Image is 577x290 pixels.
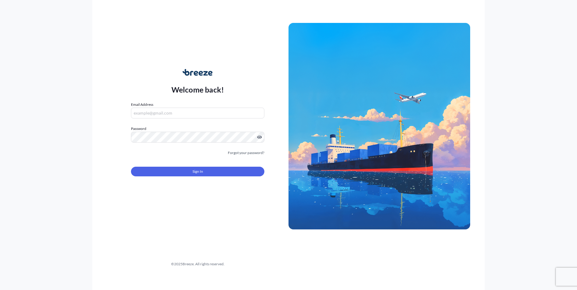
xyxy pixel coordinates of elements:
[131,102,153,108] label: Email Address
[193,169,203,175] span: Sign In
[171,85,224,94] p: Welcome back!
[107,261,288,267] div: © 2025 Breeze. All rights reserved.
[131,108,264,118] input: example@gmail.com
[288,23,470,229] img: Ship illustration
[131,126,264,132] label: Password
[257,135,262,140] button: Show password
[131,167,264,176] button: Sign In
[228,150,264,156] a: Forgot your password?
